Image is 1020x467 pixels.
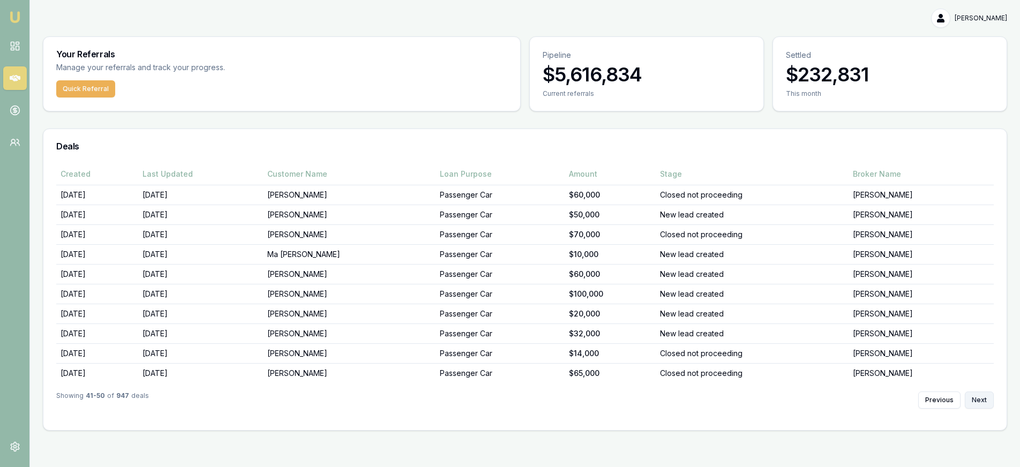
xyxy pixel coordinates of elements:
[849,224,994,244] td: [PERSON_NAME]
[569,289,651,299] div: $100,000
[56,284,138,304] td: [DATE]
[436,244,565,264] td: Passenger Car
[56,244,138,264] td: [DATE]
[56,50,507,58] h3: Your Referrals
[786,89,994,98] div: This month
[436,363,565,383] td: Passenger Car
[138,323,263,343] td: [DATE]
[849,264,994,284] td: [PERSON_NAME]
[849,185,994,205] td: [PERSON_NAME]
[436,323,565,343] td: Passenger Car
[656,323,849,343] td: New lead created
[569,328,651,339] div: $32,000
[436,284,565,304] td: Passenger Car
[56,205,138,224] td: [DATE]
[849,284,994,304] td: [PERSON_NAME]
[543,89,751,98] div: Current referrals
[56,80,115,97] button: Quick Referral
[61,169,134,179] div: Created
[436,264,565,284] td: Passenger Car
[267,169,431,179] div: Customer Name
[543,50,751,61] p: Pipeline
[142,169,259,179] div: Last Updated
[263,205,436,224] td: [PERSON_NAME]
[656,304,849,323] td: New lead created
[138,185,263,205] td: [DATE]
[849,244,994,264] td: [PERSON_NAME]
[656,185,849,205] td: Closed not proceeding
[918,391,961,409] button: Previous
[263,264,436,284] td: [PERSON_NAME]
[9,11,21,24] img: emu-icon-u.png
[86,391,105,409] strong: 41 - 50
[849,304,994,323] td: [PERSON_NAME]
[436,224,565,244] td: Passenger Car
[853,169,989,179] div: Broker Name
[436,185,565,205] td: Passenger Car
[263,224,436,244] td: [PERSON_NAME]
[263,284,436,304] td: [PERSON_NAME]
[660,169,844,179] div: Stage
[56,264,138,284] td: [DATE]
[436,343,565,363] td: Passenger Car
[543,64,751,85] h3: $5,616,834
[569,249,651,260] div: $10,000
[138,264,263,284] td: [DATE]
[138,244,263,264] td: [DATE]
[569,308,651,319] div: $20,000
[656,284,849,304] td: New lead created
[569,368,651,379] div: $65,000
[569,209,651,220] div: $50,000
[656,244,849,264] td: New lead created
[138,363,263,383] td: [DATE]
[56,185,138,205] td: [DATE]
[955,14,1007,22] span: [PERSON_NAME]
[138,224,263,244] td: [DATE]
[656,363,849,383] td: Closed not proceeding
[263,343,436,363] td: [PERSON_NAME]
[965,391,994,409] button: Next
[56,363,138,383] td: [DATE]
[263,363,436,383] td: [PERSON_NAME]
[138,284,263,304] td: [DATE]
[656,205,849,224] td: New lead created
[569,348,651,359] div: $14,000
[569,169,651,179] div: Amount
[436,304,565,323] td: Passenger Car
[436,205,565,224] td: Passenger Car
[56,224,138,244] td: [DATE]
[569,269,651,280] div: $60,000
[138,343,263,363] td: [DATE]
[56,343,138,363] td: [DATE]
[263,323,436,343] td: [PERSON_NAME]
[56,391,149,409] div: Showing of deals
[263,304,436,323] td: [PERSON_NAME]
[656,343,849,363] td: Closed not proceeding
[116,391,129,409] strong: 947
[849,343,994,363] td: [PERSON_NAME]
[56,62,331,74] p: Manage your referrals and track your progress.
[263,185,436,205] td: [PERSON_NAME]
[56,304,138,323] td: [DATE]
[138,304,263,323] td: [DATE]
[569,229,651,240] div: $70,000
[849,205,994,224] td: [PERSON_NAME]
[849,363,994,383] td: [PERSON_NAME]
[56,142,994,150] h3: Deals
[440,169,561,179] div: Loan Purpose
[656,264,849,284] td: New lead created
[138,205,263,224] td: [DATE]
[656,224,849,244] td: Closed not proceeding
[263,244,436,264] td: Ma [PERSON_NAME]
[786,64,994,85] h3: $232,831
[56,323,138,343] td: [DATE]
[849,323,994,343] td: [PERSON_NAME]
[786,50,994,61] p: Settled
[569,190,651,200] div: $60,000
